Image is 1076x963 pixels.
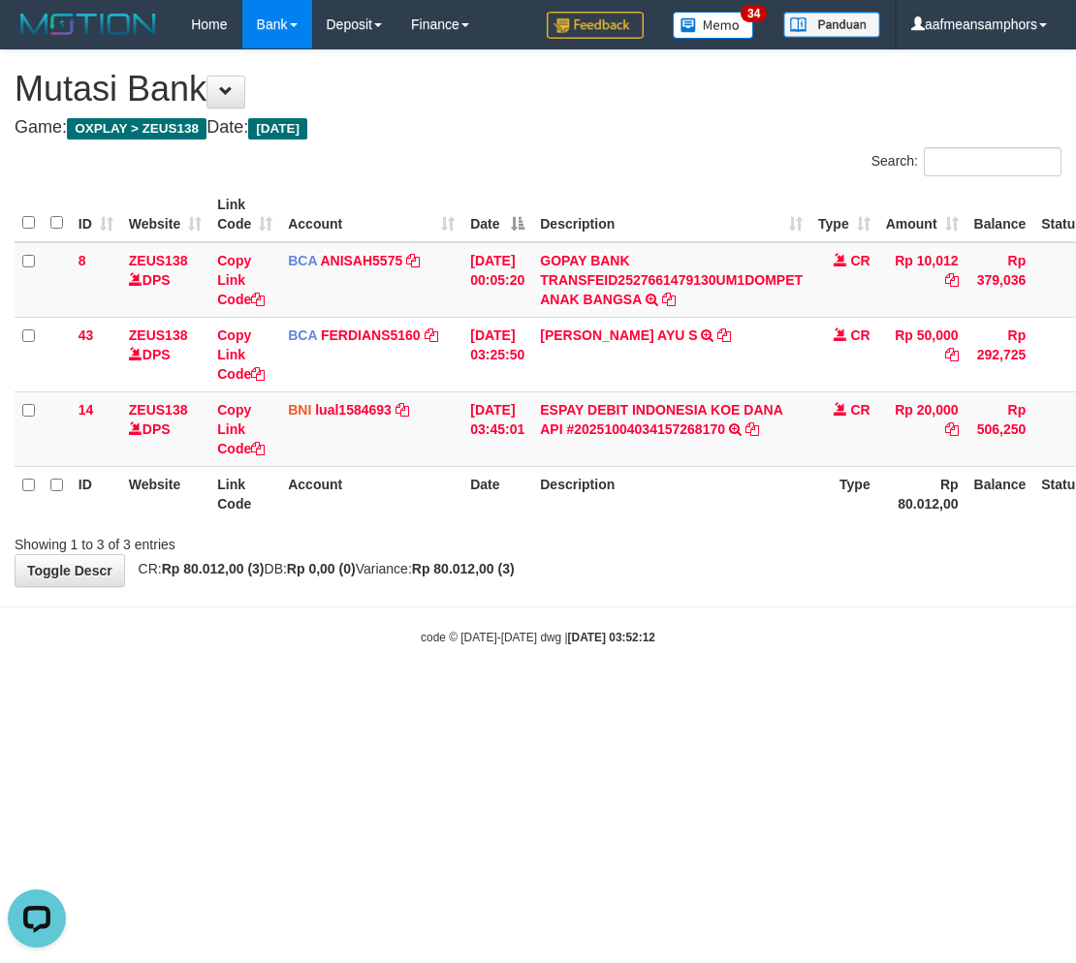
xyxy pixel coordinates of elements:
th: Account [280,466,462,521]
a: Copy Link Code [217,402,265,456]
button: Open LiveChat chat widget [8,8,66,66]
a: Copy Rp 50,000 to clipboard [945,347,959,362]
th: Date [462,466,532,521]
a: Copy Link Code [217,253,265,307]
a: [PERSON_NAME] AYU S [540,327,697,343]
a: ANISAH5575 [320,253,402,268]
th: Date: activate to sort column descending [462,187,532,242]
input: Search: [924,147,1061,176]
span: CR [850,253,870,268]
a: Copy FERDIANS5160 to clipboard [425,327,438,343]
span: 8 [79,253,86,268]
th: Amount: activate to sort column ascending [878,187,966,242]
td: Rp 506,250 [966,391,1034,466]
label: Search: [871,147,1061,176]
a: ZEUS138 [129,327,188,343]
a: FERDIANS5160 [321,327,421,343]
a: Copy Rp 20,000 to clipboard [945,421,959,437]
th: ID [71,466,121,521]
td: [DATE] 03:45:01 [462,391,532,466]
td: [DATE] 03:25:50 [462,317,532,391]
th: Balance [966,466,1034,521]
span: BCA [288,327,317,343]
span: 14 [79,402,94,418]
th: Account: activate to sort column ascending [280,187,462,242]
th: Website: activate to sort column ascending [121,187,209,242]
a: GOPAY BANK TRANSFEID2527661479130UM1DOMPET ANAK BANGSA [540,253,803,307]
span: [DATE] [248,118,307,140]
span: CR [850,402,870,418]
th: Website [121,466,209,521]
img: Button%20Memo.svg [673,12,754,39]
span: 43 [79,327,94,343]
h4: Game: Date: [15,118,1061,138]
span: CR: DB: Variance: [129,561,515,576]
a: Toggle Descr [15,554,125,587]
h1: Mutasi Bank [15,70,1061,109]
td: Rp 10,012 [878,242,966,318]
a: ESPAY DEBIT INDONESIA KOE DANA API #20251004034157268170 [540,402,782,437]
img: Feedback.jpg [547,12,644,39]
th: Link Code [209,466,280,521]
td: DPS [121,317,209,391]
a: Copy ANISAH5575 to clipboard [406,253,420,268]
th: Link Code: activate to sort column ascending [209,187,280,242]
td: DPS [121,391,209,466]
strong: [DATE] 03:52:12 [568,631,655,644]
img: panduan.png [783,12,880,38]
th: Description [532,466,810,521]
a: Copy VELITA AYU S to clipboard [717,327,731,343]
td: Rp 292,725 [966,317,1034,391]
th: Balance [966,187,1034,242]
th: Type: activate to sort column ascending [810,187,878,242]
th: Rp 80.012,00 [878,466,966,521]
strong: Rp 0,00 (0) [287,561,356,576]
td: [DATE] 00:05:20 [462,242,532,318]
span: BNI [288,402,311,418]
a: Copy GOPAY BANK TRANSFEID2527661479130UM1DOMPET ANAK BANGSA to clipboard [662,292,676,307]
a: Copy ESPAY DEBIT INDONESIA KOE DANA API #20251004034157268170 to clipboard [745,421,759,437]
img: MOTION_logo.png [15,10,162,39]
div: Showing 1 to 3 of 3 entries [15,527,434,554]
a: Copy lual1584693 to clipboard [396,402,409,418]
small: code © [DATE]-[DATE] dwg | [421,631,655,644]
span: 34 [741,5,767,22]
strong: Rp 80.012,00 (3) [412,561,515,576]
td: Rp 20,000 [878,391,966,466]
td: Rp 50,000 [878,317,966,391]
a: Copy Rp 10,012 to clipboard [945,272,959,288]
td: Rp 379,036 [966,242,1034,318]
th: Description: activate to sort column ascending [532,187,810,242]
th: ID: activate to sort column ascending [71,187,121,242]
th: Type [810,466,878,521]
span: BCA [288,253,317,268]
a: ZEUS138 [129,402,188,418]
a: lual1584693 [315,402,392,418]
td: DPS [121,242,209,318]
span: CR [850,327,870,343]
strong: Rp 80.012,00 (3) [162,561,265,576]
a: ZEUS138 [129,253,188,268]
a: Copy Link Code [217,327,265,382]
span: OXPLAY > ZEUS138 [67,118,206,140]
